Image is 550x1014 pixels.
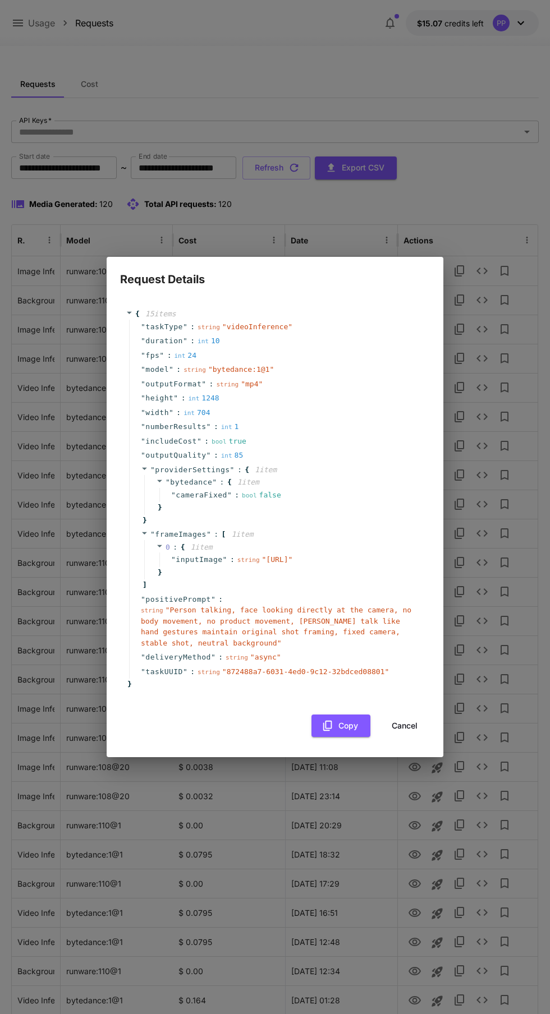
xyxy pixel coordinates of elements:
[218,652,223,663] span: :
[145,407,169,418] span: width
[190,543,212,551] span: 1 item
[141,607,163,614] span: string
[223,555,227,564] span: "
[212,478,217,486] span: "
[167,350,172,361] span: :
[170,478,212,486] span: bytedance
[141,667,145,676] span: "
[141,451,145,459] span: "
[211,595,216,603] span: "
[212,438,227,445] span: bool
[141,579,147,591] span: ]
[171,555,176,564] span: "
[255,465,277,474] span: 1 item
[145,379,201,390] span: outputFormat
[176,364,181,375] span: :
[141,422,145,431] span: "
[230,554,235,565] span: :
[183,322,187,331] span: "
[311,715,370,738] button: Copy
[181,393,186,404] span: :
[184,409,195,417] span: int
[141,380,145,388] span: "
[198,669,220,676] span: string
[231,530,253,538] span: 1 item
[209,379,214,390] span: :
[141,653,145,661] span: "
[216,381,239,388] span: string
[173,542,177,553] span: :
[237,478,259,486] span: 1 item
[188,395,199,402] span: int
[218,594,223,605] span: :
[221,423,232,431] span: int
[197,437,201,445] span: "
[145,350,159,361] span: fps
[211,653,216,661] span: "
[183,667,187,676] span: "
[184,407,210,418] div: 704
[237,464,242,476] span: :
[141,515,147,526] span: }
[145,364,169,375] span: model
[207,530,211,538] span: "
[214,421,218,432] span: :
[212,436,246,447] div: true
[141,595,145,603] span: "
[141,394,145,402] span: "
[145,436,197,447] span: includeCost
[150,530,155,538] span: "
[221,452,232,459] span: int
[226,654,248,661] span: string
[242,492,257,499] span: bool
[171,491,176,499] span: "
[227,491,232,499] span: "
[183,337,187,345] span: "
[222,322,292,331] span: " videoInference "
[230,465,235,474] span: "
[184,366,206,374] span: string
[176,407,181,418] span: :
[145,666,183,677] span: taskUUID
[221,421,239,432] div: 1
[222,667,389,676] span: " 872488a7-6031-4ed0-9c12-32bdced08801 "
[250,653,281,661] span: " async "
[156,502,162,513] span: }
[190,666,195,677] span: :
[166,478,170,486] span: "
[145,450,206,461] span: outputQuality
[190,321,195,333] span: :
[150,465,155,474] span: "
[222,529,226,540] span: [
[214,450,218,461] span: :
[145,652,211,663] span: deliveryMethod
[235,490,239,501] span: :
[156,567,162,578] span: }
[214,529,218,540] span: :
[262,555,293,564] span: " [URL] "
[145,321,183,333] span: taskType
[245,464,249,476] span: {
[237,556,260,564] span: string
[174,352,185,359] span: int
[220,477,224,488] span: :
[198,335,220,347] div: 10
[173,394,178,402] span: "
[155,530,207,538] span: frameImages
[145,310,176,318] span: 15 item s
[141,337,145,345] span: "
[208,365,274,374] span: " bytedance:1@1 "
[135,308,140,320] span: {
[176,554,222,565] span: inputImage
[207,451,211,459] span: "
[181,542,185,553] span: {
[188,393,219,404] div: 1248
[145,335,183,347] span: duration
[174,350,196,361] div: 24
[241,380,263,388] span: " mp4 "
[141,351,145,359] span: "
[221,450,244,461] div: 85
[169,365,173,374] span: "
[141,322,145,331] span: "
[141,606,411,647] span: " Person talking, face looking directly at the camera, no body movement, no product movement, [PE...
